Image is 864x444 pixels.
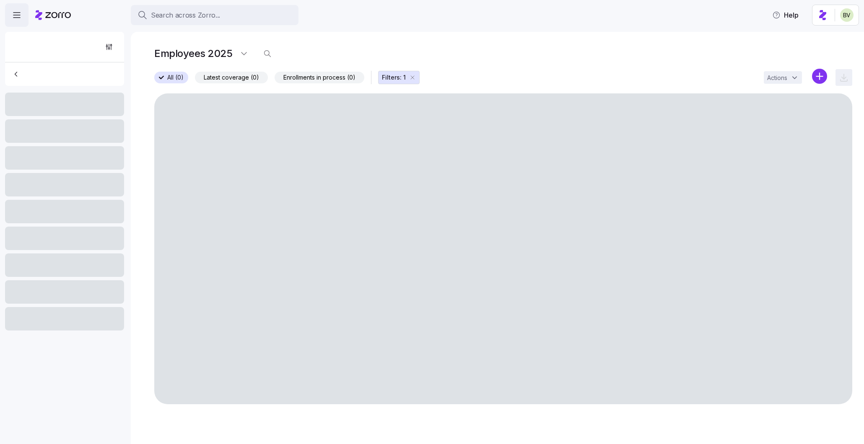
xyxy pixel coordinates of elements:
button: Filters: 1 [378,71,420,84]
h1: Employees 2025 [154,47,232,60]
svg: add icon [812,69,827,84]
span: Help [772,10,799,20]
span: Enrollments in process (0) [283,72,355,83]
button: Actions [764,71,802,84]
button: Help [765,7,805,23]
button: Search across Zorro... [131,5,298,25]
img: 676487ef2089eb4995defdc85707b4f5 [840,8,854,22]
span: Search across Zorro... [151,10,220,21]
span: All (0) [167,72,184,83]
span: Latest coverage (0) [204,72,259,83]
span: Actions [767,75,787,81]
span: Filters: 1 [382,73,406,82]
